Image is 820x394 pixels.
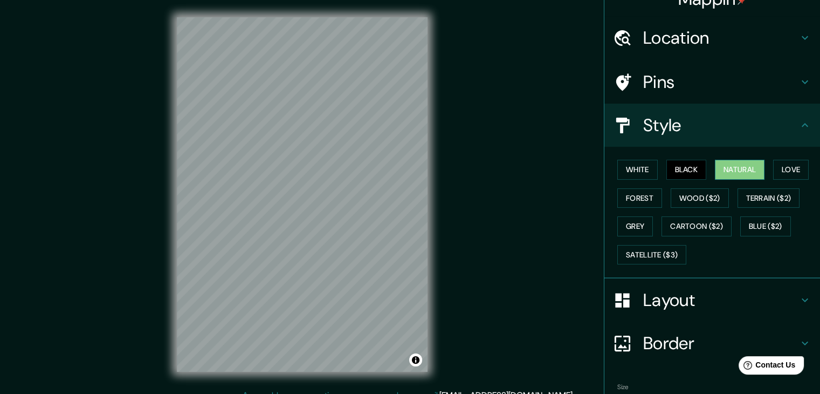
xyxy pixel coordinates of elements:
[643,114,798,136] h4: Style
[604,16,820,59] div: Location
[671,188,729,208] button: Wood ($2)
[773,160,809,180] button: Love
[177,17,428,372] canvas: Map
[604,60,820,104] div: Pins
[604,104,820,147] div: Style
[617,160,658,180] button: White
[724,352,808,382] iframe: Help widget launcher
[617,216,653,236] button: Grey
[617,188,662,208] button: Forest
[740,216,791,236] button: Blue ($2)
[643,289,798,311] h4: Layout
[643,71,798,93] h4: Pins
[643,332,798,354] h4: Border
[617,383,629,392] label: Size
[666,160,707,180] button: Black
[604,322,820,365] div: Border
[409,354,422,366] button: Toggle attribution
[738,188,800,208] button: Terrain ($2)
[617,245,686,265] button: Satellite ($3)
[661,216,732,236] button: Cartoon ($2)
[715,160,764,180] button: Natural
[604,278,820,322] div: Layout
[643,27,798,49] h4: Location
